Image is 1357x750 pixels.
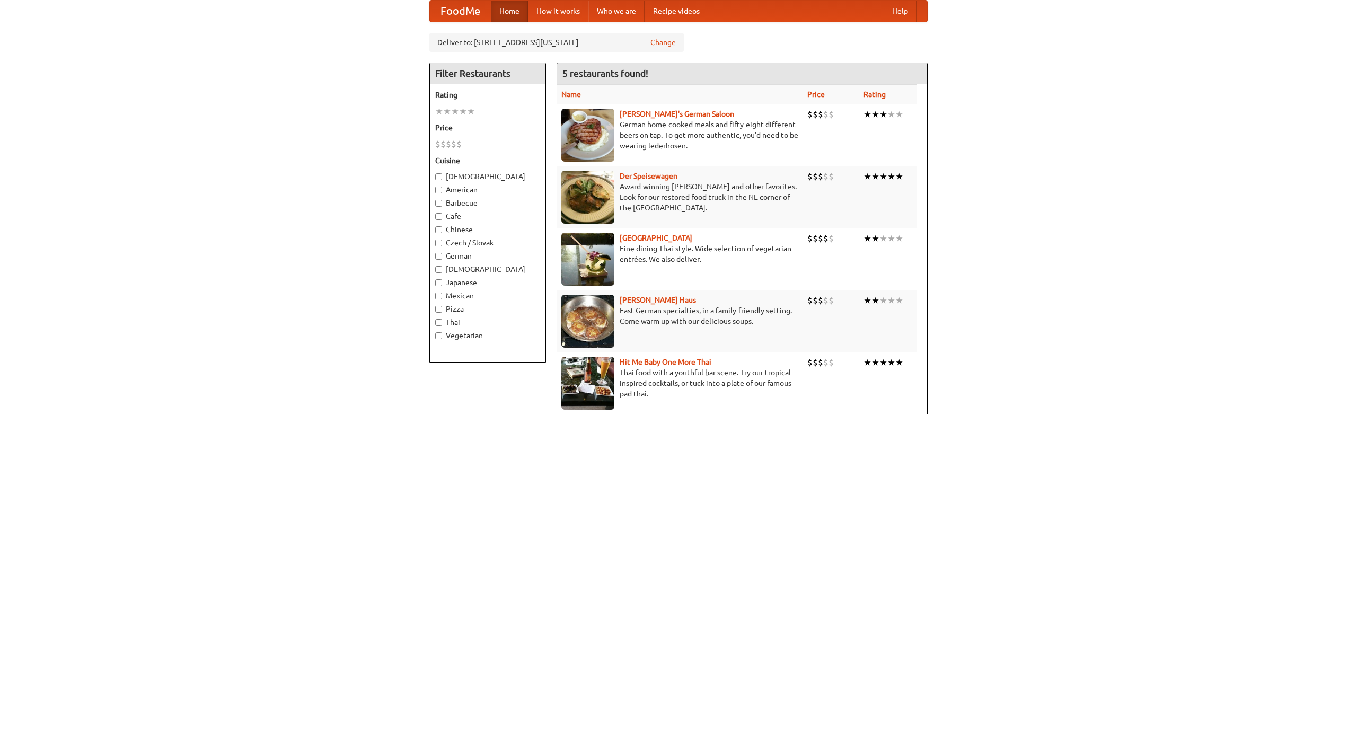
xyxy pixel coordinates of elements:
li: $ [823,295,829,306]
li: ★ [871,109,879,120]
li: $ [829,295,834,306]
a: Rating [863,90,886,99]
label: Czech / Slovak [435,237,540,248]
a: Name [561,90,581,99]
li: $ [818,109,823,120]
label: Chinese [435,224,540,235]
p: East German specialties, in a family-friendly setting. Come warm up with our delicious soups. [561,305,799,327]
a: Recipe videos [645,1,708,22]
a: Der Speisewagen [620,172,677,180]
li: $ [813,233,818,244]
a: Help [884,1,917,22]
li: $ [807,357,813,368]
label: [DEMOGRAPHIC_DATA] [435,171,540,182]
h5: Price [435,122,540,133]
li: $ [813,357,818,368]
li: $ [446,138,451,150]
li: $ [451,138,456,150]
li: $ [818,295,823,306]
li: $ [813,109,818,120]
li: ★ [467,105,475,117]
label: Cafe [435,211,540,222]
a: [GEOGRAPHIC_DATA] [620,234,692,242]
li: ★ [863,171,871,182]
li: $ [829,357,834,368]
li: $ [823,233,829,244]
li: $ [818,357,823,368]
label: American [435,184,540,195]
li: $ [456,138,462,150]
p: German home-cooked meals and fifty-eight different beers on tap. To get more authentic, you'd nee... [561,119,799,151]
li: $ [440,138,446,150]
a: Who we are [588,1,645,22]
input: [DEMOGRAPHIC_DATA] [435,266,442,273]
li: ★ [895,357,903,368]
label: Vegetarian [435,330,540,341]
li: ★ [871,295,879,306]
input: American [435,187,442,193]
li: ★ [871,171,879,182]
img: satay.jpg [561,233,614,286]
label: Japanese [435,277,540,288]
label: [DEMOGRAPHIC_DATA] [435,264,540,275]
input: Vegetarian [435,332,442,339]
a: Home [491,1,528,22]
li: $ [435,138,440,150]
p: Fine dining Thai-style. Wide selection of vegetarian entrées. We also deliver. [561,243,799,264]
a: [PERSON_NAME]'s German Saloon [620,110,734,118]
input: Thai [435,319,442,326]
li: $ [807,233,813,244]
li: ★ [879,233,887,244]
li: ★ [887,233,895,244]
li: ★ [887,295,895,306]
input: Barbecue [435,200,442,207]
li: $ [818,171,823,182]
li: ★ [895,171,903,182]
li: ★ [451,105,459,117]
li: ★ [435,105,443,117]
li: $ [807,171,813,182]
li: ★ [863,109,871,120]
li: $ [823,171,829,182]
li: ★ [895,295,903,306]
li: $ [807,109,813,120]
li: ★ [879,295,887,306]
input: Pizza [435,306,442,313]
li: ★ [863,357,871,368]
input: Japanese [435,279,442,286]
ng-pluralize: 5 restaurants found! [562,68,648,78]
li: $ [813,295,818,306]
li: ★ [887,109,895,120]
p: Award-winning [PERSON_NAME] and other favorites. Look for our restored food truck in the NE corne... [561,181,799,213]
img: babythai.jpg [561,357,614,410]
a: Price [807,90,825,99]
input: Cafe [435,213,442,220]
div: Deliver to: [STREET_ADDRESS][US_STATE] [429,33,684,52]
li: ★ [887,171,895,182]
li: ★ [863,295,871,306]
li: $ [829,109,834,120]
label: Mexican [435,290,540,301]
li: ★ [879,109,887,120]
label: Pizza [435,304,540,314]
li: $ [823,109,829,120]
input: [DEMOGRAPHIC_DATA] [435,173,442,180]
img: esthers.jpg [561,109,614,162]
li: $ [829,171,834,182]
a: FoodMe [430,1,491,22]
b: Hit Me Baby One More Thai [620,358,711,366]
p: Thai food with a youthful bar scene. Try our tropical inspired cocktails, or tuck into a plate of... [561,367,799,399]
a: [PERSON_NAME] Haus [620,296,696,304]
li: ★ [895,233,903,244]
label: Barbecue [435,198,540,208]
label: German [435,251,540,261]
a: Change [650,37,676,48]
input: Mexican [435,293,442,299]
input: Czech / Slovak [435,240,442,246]
a: How it works [528,1,588,22]
li: ★ [871,233,879,244]
label: Thai [435,317,540,328]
